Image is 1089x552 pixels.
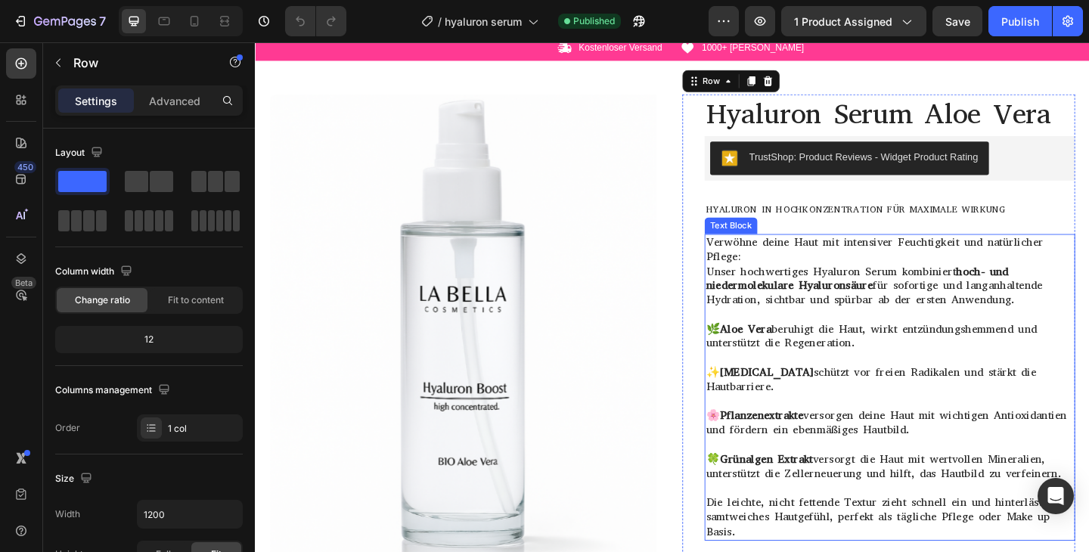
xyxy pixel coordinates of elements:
[11,277,36,289] div: Beta
[495,108,799,144] button: TrustShop: Product Reviews - Widget Product Rating
[538,117,786,133] div: TrustShop: Product Reviews - Widget Product Rating
[491,210,891,242] p: Verwöhne deine Haut mit intensiver Feuchtigkeit und natürlicher Pflege:
[1001,14,1039,29] div: Publish
[168,293,224,307] span: Fit to content
[1038,478,1074,514] div: Open Intercom Messenger
[491,241,820,273] strong: hoch- und niedermolekulare Hyaluronsäure
[58,329,240,350] div: 12
[75,93,117,109] p: Settings
[491,304,562,320] strong: 🌿Aloe Vera
[14,161,36,173] div: 450
[445,14,522,29] span: hyaluron serum
[491,398,597,414] strong: 🌸Pflanzenextrakte
[491,305,891,336] p: beruhigt die Haut, wirkt entzündungshemmend und unterstützt die Regeneration.
[438,14,442,29] span: /
[491,176,891,189] p: Hyaluron in Hochkonzentration für maximale Wirkung
[492,193,544,206] div: Text Block
[149,93,200,109] p: Advanced
[491,242,891,289] p: Unser hochwertiges Hyaluron Serum kombiniert für sofortige und langanhaltende Hydration, sichtbar...
[138,501,242,528] input: Auto
[491,352,891,383] p: schützt vor freien Radikalen und stärkt die Hautbarriere.
[285,6,346,36] div: Undo/Redo
[781,6,926,36] button: 1 product assigned
[945,15,970,28] span: Save
[573,14,615,28] span: Published
[55,380,173,401] div: Columns management
[255,42,1089,552] iframe: Design area
[491,445,607,461] strong: 🍀Grünalgen Extrakt
[491,398,891,430] p: versorgen deine Haut mit wichtigen Antioxidantien und fördern ein ebenmäßiges Hautbild.
[168,422,239,436] div: 1 col
[6,6,113,36] button: 7
[491,493,891,540] p: Die leichte, nicht fettende Textur zieht schnell ein und hinterlässt ein samtweiches Hautgefühl, ...
[55,469,95,489] div: Size
[55,262,135,282] div: Column width
[491,351,608,367] strong: ✨[MEDICAL_DATA]
[55,421,80,435] div: Order
[99,12,106,30] p: 7
[55,507,80,521] div: Width
[491,446,891,478] p: versorgt die Haut mit wertvollen Mineralien, unterstützt die Zellerneuerung und hilft, das Hautbi...
[489,57,892,99] h1: Hyaluron Serum Aloe Vera
[484,36,509,49] div: Row
[988,6,1052,36] button: Publish
[73,54,202,72] p: Row
[932,6,982,36] button: Save
[794,14,892,29] span: 1 product assigned
[55,143,106,163] div: Layout
[507,117,526,135] img: CKub0pnr1okDEAE=.png
[75,293,130,307] span: Change ratio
